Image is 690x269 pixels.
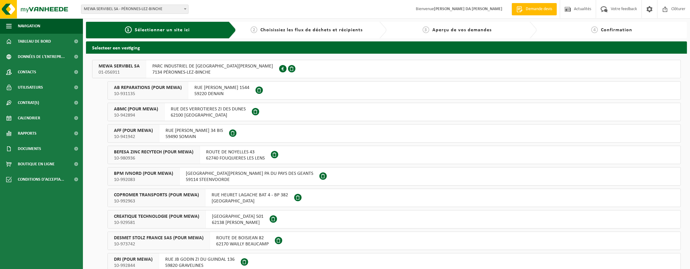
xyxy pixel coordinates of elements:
[135,28,190,33] span: Sélectionner un site ici
[114,198,199,204] span: 10-992963
[114,177,173,183] span: 10-992083
[107,146,681,164] button: BEFESA ZINC RECYTECH (POUR MEWA) 10-980936 ROUTE DE NOYELLES 4362740 FOUQUIERES LES LENS
[212,192,288,198] span: RUE HEURET LAGACHE BAT 4 - BP 382
[114,128,153,134] span: AFF (POUR MEWA)
[206,149,265,155] span: ROUTE DE NOYELLES 43
[186,171,313,177] span: [GEOGRAPHIC_DATA][PERSON_NAME] PA DU PAYS DES GEANTS
[18,126,37,141] span: Rapports
[114,241,204,247] span: 10-973742
[114,112,158,118] span: 10-942894
[601,28,632,33] span: Confirmation
[114,192,199,198] span: COPROMER TRANSPORTS (POUR MEWA)
[18,110,40,126] span: Calendrier
[107,189,681,207] button: COPROMER TRANSPORTS (POUR MEWA) 10-992963 RUE HEURET LAGACHE BAT 4 - BP 382[GEOGRAPHIC_DATA]
[114,134,153,140] span: 10-941942
[166,134,223,140] span: 59490 SOMAIN
[152,63,273,69] span: PARC INDUSTRIEL DE [GEOGRAPHIC_DATA][PERSON_NAME]
[18,141,41,156] span: Documents
[114,213,199,220] span: CREATIQUE TECHNOLOGIE (POUR MEWA)
[107,124,681,143] button: AFF (POUR MEWA) 10-941942 RUE [PERSON_NAME] 34 BIS59490 SOMAIN
[114,91,182,97] span: 10-931135
[18,18,40,34] span: Navigation
[186,177,313,183] span: 59114 STEENVOORDE
[18,64,36,80] span: Contacts
[512,3,557,15] a: Demande devis
[194,91,249,97] span: 59220 DENAIN
[114,263,153,269] span: 10-992844
[125,26,132,33] span: 1
[18,95,39,110] span: Contrat(s)
[171,106,246,112] span: RUE DES VERROTIERES ZI DES DUNES
[107,81,681,100] button: AB REPARATIONS (POUR MEWA) 10-931135 RUE [PERSON_NAME] 154459220 DENAIN
[107,167,681,186] button: BPM IVNORD (POUR MEWA) 10-992083 [GEOGRAPHIC_DATA][PERSON_NAME] PA DU PAYS DES GEANTS59114 STEENV...
[114,256,153,263] span: DRI (POUR MEWA)
[216,235,269,241] span: ROUTE DE BOISJEAN 82
[260,28,363,33] span: Choisissiez les flux de déchets et récipients
[524,6,554,12] span: Demande devis
[99,63,140,69] span: MEWA SERVIBEL SA
[114,85,182,91] span: AB REPARATIONS (POUR MEWA)
[81,5,188,13] span: MEWA SERVIBEL SA - PÉRONNES-LEZ-BINCHE
[99,69,140,75] span: 01-056911
[114,220,199,226] span: 10-929581
[591,26,598,33] span: 4
[114,106,158,112] span: ABMC (POUR MEWA)
[165,256,235,263] span: RUE JB GODIN ZI DU GUINDAL 136
[212,213,263,220] span: [GEOGRAPHIC_DATA] 501
[114,235,204,241] span: DESMET STOLZ FRANCE SAS (POUR MEWA)
[152,69,273,75] span: 7134 PÉRONNES-LEZ-BINCHE
[107,103,681,121] button: ABMC (POUR MEWA) 10-942894 RUE DES VERROTIERES ZI DES DUNES62100 [GEOGRAPHIC_DATA]
[212,198,288,204] span: [GEOGRAPHIC_DATA]
[114,171,173,177] span: BPM IVNORD (POUR MEWA)
[166,128,223,134] span: RUE [PERSON_NAME] 34 BIS
[114,155,193,161] span: 10-980936
[18,156,55,172] span: Boutique en ligne
[171,112,246,118] span: 62100 [GEOGRAPHIC_DATA]
[92,60,681,78] button: MEWA SERVIBEL SA 01-056911 PARC INDUSTRIEL DE [GEOGRAPHIC_DATA][PERSON_NAME]7134 PÉRONNES-LEZ-BINCHE
[114,149,193,155] span: BEFESA ZINC RECYTECH (POUR MEWA)
[18,34,51,49] span: Tableau de bord
[206,155,265,161] span: 62740 FOUQUIERES LES LENS
[107,232,681,250] button: DESMET STOLZ FRANCE SAS (POUR MEWA) 10-973742 ROUTE DE BOISJEAN 8262170 WAILLY BEAUCAMP
[212,220,263,226] span: 62138 [PERSON_NAME]
[18,172,64,187] span: Conditions d'accepta...
[86,41,687,53] h2: Selecteer een vestiging
[251,26,257,33] span: 2
[18,49,65,64] span: Données de l'entrepr...
[18,80,43,95] span: Utilisateurs
[216,241,269,247] span: 62170 WAILLY BEAUCAMP
[432,28,492,33] span: Aperçu de vos demandes
[423,26,429,33] span: 3
[194,85,249,91] span: RUE [PERSON_NAME] 1544
[165,263,235,269] span: 59820 GRAVELINES
[107,210,681,229] button: CREATIQUE TECHNOLOGIE (POUR MEWA) 10-929581 [GEOGRAPHIC_DATA] 50162138 [PERSON_NAME]
[434,7,502,11] strong: [PERSON_NAME] DA [PERSON_NAME]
